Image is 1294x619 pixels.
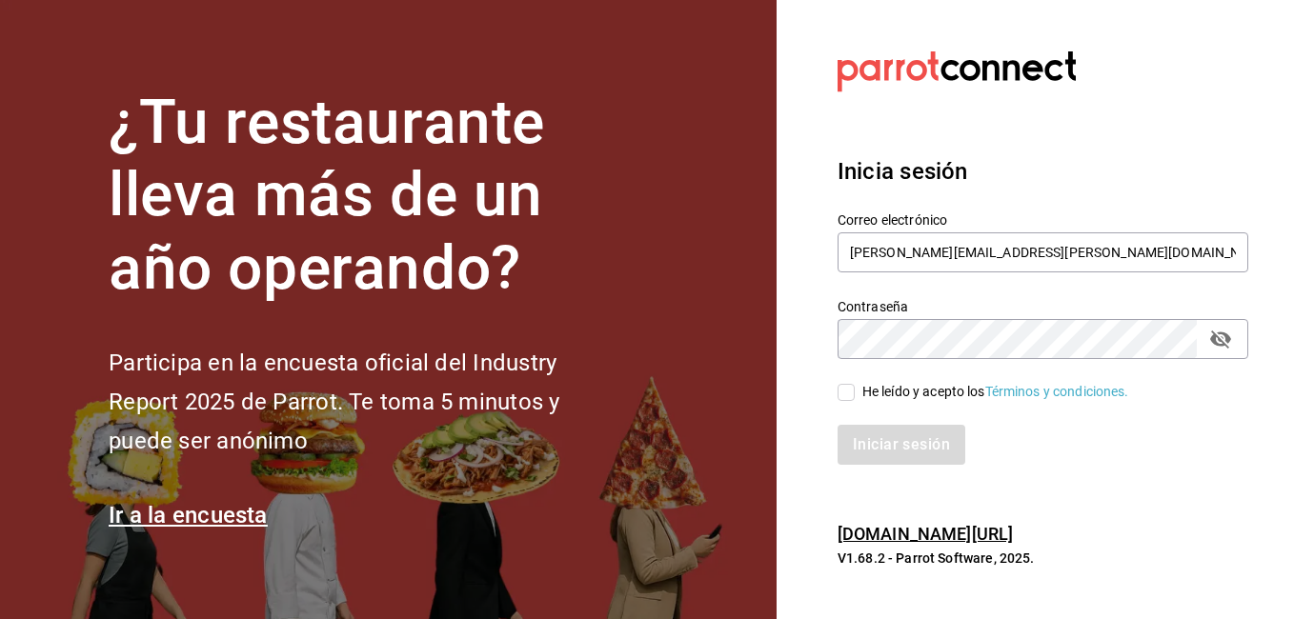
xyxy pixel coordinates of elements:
button: passwordField [1204,323,1237,355]
h3: Inicia sesión [838,154,1248,189]
a: [DOMAIN_NAME][URL] [838,524,1013,544]
label: Correo electrónico [838,212,1248,226]
div: He leído y acepto los [862,382,1129,402]
h1: ¿Tu restaurante lleva más de un año operando? [109,87,623,306]
h2: Participa en la encuesta oficial del Industry Report 2025 de Parrot. Te toma 5 minutos y puede se... [109,344,623,460]
a: Ir a la encuesta [109,502,268,529]
p: V1.68.2 - Parrot Software, 2025. [838,549,1248,568]
label: Contraseña [838,299,1248,312]
input: Ingresa tu correo electrónico [838,232,1248,272]
a: Términos y condiciones. [985,384,1129,399]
